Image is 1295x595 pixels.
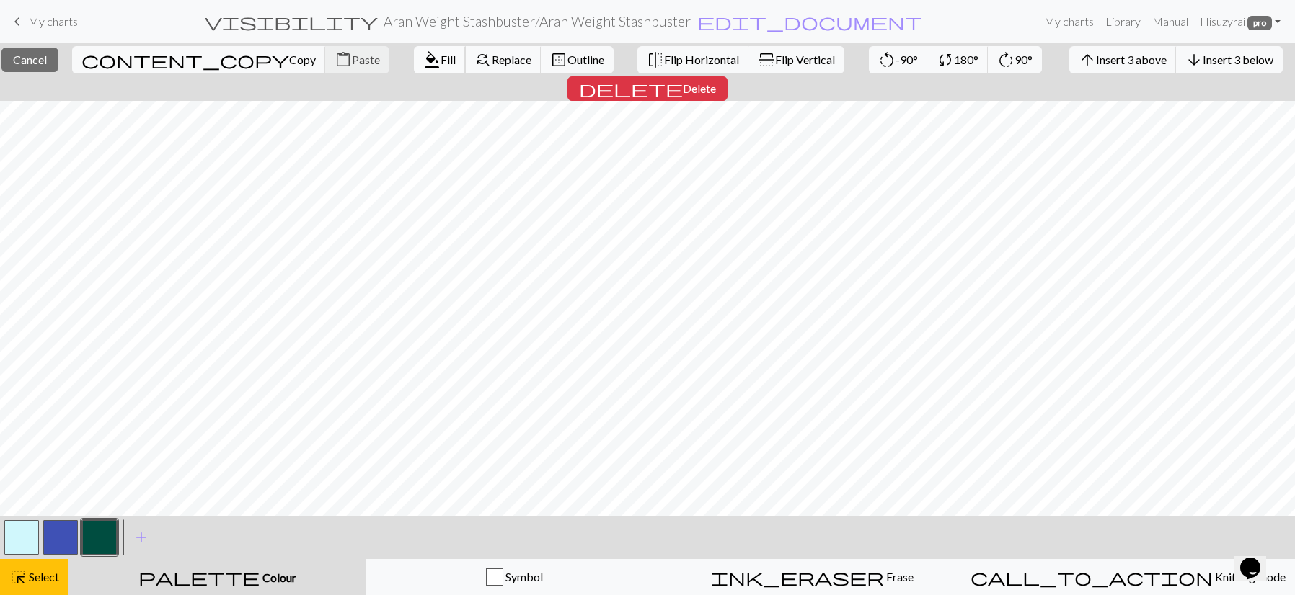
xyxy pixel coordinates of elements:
span: flip [647,50,664,70]
button: Colour [68,559,366,595]
span: add [133,527,150,547]
span: border_outer [550,50,567,70]
button: Delete [567,76,728,101]
span: Replace [492,53,531,66]
span: 180° [954,53,978,66]
span: pro [1247,16,1272,30]
span: palette [138,567,260,587]
span: content_copy [81,50,289,70]
a: My charts [1038,7,1100,36]
button: Outline [541,46,614,73]
button: Erase [663,559,961,595]
button: Fill [414,46,466,73]
iframe: chat widget [1234,537,1281,581]
span: rotate_right [997,50,1015,70]
span: highlight_alt [9,567,27,587]
span: Insert 3 below [1203,53,1273,66]
span: format_color_fill [423,50,441,70]
button: Knitting mode [961,559,1295,595]
span: Delete [683,81,716,95]
span: Insert 3 above [1096,53,1167,66]
button: Flip Vertical [748,46,844,73]
button: -90° [869,46,928,73]
span: Flip Vertical [775,53,835,66]
button: Flip Horizontal [637,46,749,73]
span: Select [27,570,59,583]
button: Copy [72,46,326,73]
span: Copy [289,53,316,66]
span: find_replace [474,50,492,70]
a: Hisuzyrai pro [1194,7,1286,36]
a: My charts [9,9,78,34]
span: Erase [884,570,914,583]
button: Insert 3 above [1069,46,1177,73]
button: 90° [988,46,1042,73]
span: Cancel [13,53,47,66]
button: Replace [465,46,542,73]
button: Cancel [1,48,58,72]
span: Colour [260,571,296,584]
span: Fill [441,53,456,66]
span: arrow_upward [1079,50,1096,70]
span: rotate_left [878,50,896,70]
span: Flip Horizontal [664,53,739,66]
h2: Aran Weight Stashbuster / Aran Weight Stashbuster [384,13,691,30]
span: arrow_downward [1185,50,1203,70]
span: My charts [28,14,78,28]
a: Library [1100,7,1146,36]
span: call_to_action [971,567,1213,587]
a: Manual [1146,7,1194,36]
span: 90° [1015,53,1033,66]
button: Insert 3 below [1176,46,1283,73]
span: edit_document [697,12,922,32]
span: flip [756,51,777,68]
button: Symbol [366,559,663,595]
span: -90° [896,53,918,66]
span: Knitting mode [1213,570,1286,583]
span: Outline [567,53,604,66]
span: keyboard_arrow_left [9,12,26,32]
span: Symbol [503,570,543,583]
span: ink_eraser [711,567,884,587]
span: delete [579,79,683,99]
span: visibility [205,12,378,32]
span: sync [937,50,954,70]
button: 180° [927,46,989,73]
